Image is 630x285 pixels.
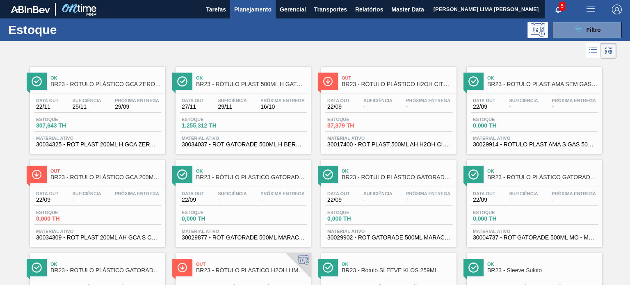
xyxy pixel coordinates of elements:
span: Data out [182,191,204,196]
a: ÍconeOutBR23 - RÓTULO PLÁSTICO GCA 200ML AHData out22/09Suficiência-Próxima Entrega-Estoque0,000 ... [24,154,169,247]
span: 30034037 - ROT GATORADE 500ML H BERRY BLUE NIV25 [182,141,305,148]
span: 22/09 [327,104,350,110]
img: Ícone [468,169,479,180]
span: 0,000 TH [36,216,94,222]
span: Material ativo [327,229,450,234]
span: Próxima Entrega [406,191,450,196]
img: Ícone [177,262,187,273]
span: 30029914 - ROTULO PLAST AMA S GAS 500ML H NIV23 [473,141,596,148]
span: BR23 - RÓTULO PLÁSTICO GATORADE MO-MELANCIA 500ML [487,174,598,180]
span: Material ativo [36,229,159,234]
span: 30034325 - ROT PLAST 200ML H GCA ZERO S CL NIV25 [36,141,159,148]
span: Suficiência [363,98,392,103]
span: - [509,104,538,110]
span: Próxima Entrega [260,191,305,196]
span: - [260,197,305,203]
span: Master Data [391,5,424,14]
span: Próxima Entrega [115,191,159,196]
span: 307,643 TH [36,123,94,129]
img: Ícone [32,262,42,273]
span: BR23 - RÓTULO PLÁSTICO GATORADE MARACACUJÁ 500ML H [196,174,307,180]
h1: Estoque [8,25,126,34]
span: 37,379 TH [327,123,385,129]
span: BR23 - ROTULO PLAST AMA SEM GAS 500ML NS [487,81,598,87]
span: Ok [196,75,307,80]
span: Próxima Entrega [115,98,159,103]
span: Ok [342,262,452,267]
span: Ok [196,169,307,173]
img: Ícone [177,169,187,180]
span: Próxima Entrega [552,191,596,196]
span: Suficiência [72,191,101,196]
span: - [509,197,538,203]
div: Visão em Lista [586,43,601,59]
span: 1.255,312 TH [182,123,239,129]
span: Estoque [36,210,94,215]
a: ÍconeOkBR23 - RÓTULO PLÁSTICO GATORADE MARACACUJÁ 500ML HData out22/09Suficiência-Próxima Entrega... [169,154,315,247]
div: Pogramando: nenhum usuário selecionado [527,22,548,38]
span: Suficiência [218,98,247,103]
img: userActions [586,5,596,14]
span: Data out [327,98,350,103]
img: TNhmsLtSVTkK8tSr43FrP2fwEKptu5GPRR3wAAAABJRU5ErkJggg== [11,6,50,13]
div: Visão em Cards [601,43,616,59]
span: BR23 - RÓTULO PLÁSTICO GATORADE FRUTAS CÍTRICAS 500ML H [50,267,161,274]
span: Estoque [182,117,239,122]
span: Próxima Entrega [260,98,305,103]
span: Material ativo [182,229,305,234]
span: 25/11 [72,104,101,110]
span: Material ativo [473,229,596,234]
span: Estoque [327,210,385,215]
span: 22/09 [473,197,495,203]
span: BR23 - RÓTULO PLÁSTICO H2OH LIMONETO 1,5L H [196,267,307,274]
span: Material ativo [327,136,450,141]
img: Logout [612,5,622,14]
img: Ícone [323,262,333,273]
img: Ícone [32,169,42,180]
span: BR23 - RÓTULO PLÁSTICO GCA ZERO 200ML H [50,81,161,87]
button: Filtro [552,22,622,38]
span: Estoque [473,117,530,122]
span: Out [50,169,161,173]
span: Planejamento [234,5,272,14]
span: BR23 - RÓTULO PLÁSTICO GATORADE MARACACUJÁ 500ML AH [342,174,452,180]
span: 30017400 - ROT PLAST 500ML AH H2OH CITRUS 429 [327,141,450,148]
img: Ícone [323,169,333,180]
span: 30029902 - ROT GATORADE 500ML MARACUJA AH NF24 [327,235,450,241]
button: Notificações [545,4,571,15]
span: Suficiência [509,191,538,196]
span: - [406,104,450,110]
span: Data out [327,191,350,196]
span: 0,000 TH [473,123,530,129]
a: ÍconeOutBR23 - RÓTULO PLÁSTICO H2OH CITRUS 500ML AHData out22/09Suficiência-Próxima Entrega-Estoq... [315,61,461,154]
a: ÍconeOkBR23 - ROTULO PLAST AMA SEM GAS 500ML NSData out22/09Suficiência-Próxima Entrega-Estoque0,... [461,61,606,154]
span: Suficiência [218,191,247,196]
span: BR23 - RÓTULO PLÁSTICO GCA 200ML AH [50,174,161,180]
span: Material ativo [36,136,159,141]
span: Ok [342,169,452,173]
span: 16/10 [260,104,305,110]
span: 27/11 [182,104,204,110]
span: - [552,197,596,203]
span: Gerencial [280,5,306,14]
span: BR23 - Sleeve Sukito [487,267,598,274]
span: Ok [50,262,161,267]
span: Estoque [473,210,530,215]
span: 22/09 [473,104,495,110]
span: 0,000 TH [182,216,239,222]
span: BR23 - RÓTULO PLÁSTICO H2OH CITRUS 500ML AH [342,81,452,87]
span: Data out [473,191,495,196]
span: 29/11 [218,104,247,110]
span: Próxima Entrega [552,98,596,103]
span: Suficiência [509,98,538,103]
span: - [363,197,392,203]
span: - [72,197,101,203]
span: Material ativo [473,136,596,141]
span: 22/11 [36,104,59,110]
span: BR23 - RÓTULO PLAST 500ML H GATORADE BERRY BLUE [196,81,307,87]
a: ÍconeOkBR23 - RÓTULO PLÁSTICO GCA ZERO 200ML HData out22/11Suficiência25/11Próxima Entrega29/09Es... [24,61,169,154]
span: 29/09 [115,104,159,110]
span: Data out [36,98,59,103]
span: Ok [487,262,598,267]
span: Próxima Entrega [406,98,450,103]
